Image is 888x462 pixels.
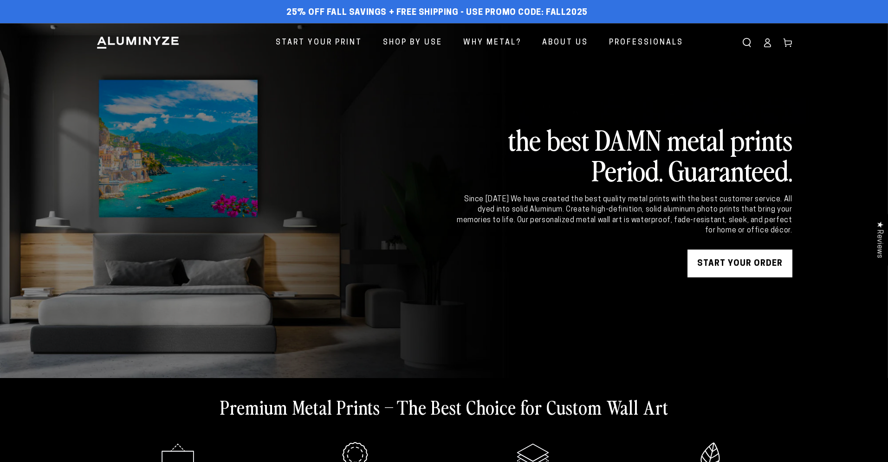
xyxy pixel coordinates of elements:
span: Start Your Print [276,36,362,50]
div: Click to open Judge.me floating reviews tab [870,214,888,265]
span: 25% off FALL Savings + Free Shipping - Use Promo Code: FALL2025 [286,8,588,18]
span: Why Metal? [463,36,521,50]
a: Why Metal? [456,31,528,55]
a: Start Your Print [269,31,369,55]
img: Aluminyze [96,36,180,50]
a: Professionals [602,31,690,55]
span: Shop By Use [383,36,442,50]
a: About Us [535,31,595,55]
span: Professionals [609,36,683,50]
summary: Search our site [737,32,757,53]
a: Shop By Use [376,31,449,55]
a: START YOUR Order [687,250,792,277]
span: About Us [542,36,588,50]
h2: the best DAMN metal prints Period. Guaranteed. [455,124,792,185]
div: Since [DATE] We have created the best quality metal prints with the best customer service. All dy... [455,194,792,236]
h2: Premium Metal Prints – The Best Choice for Custom Wall Art [220,395,668,419]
